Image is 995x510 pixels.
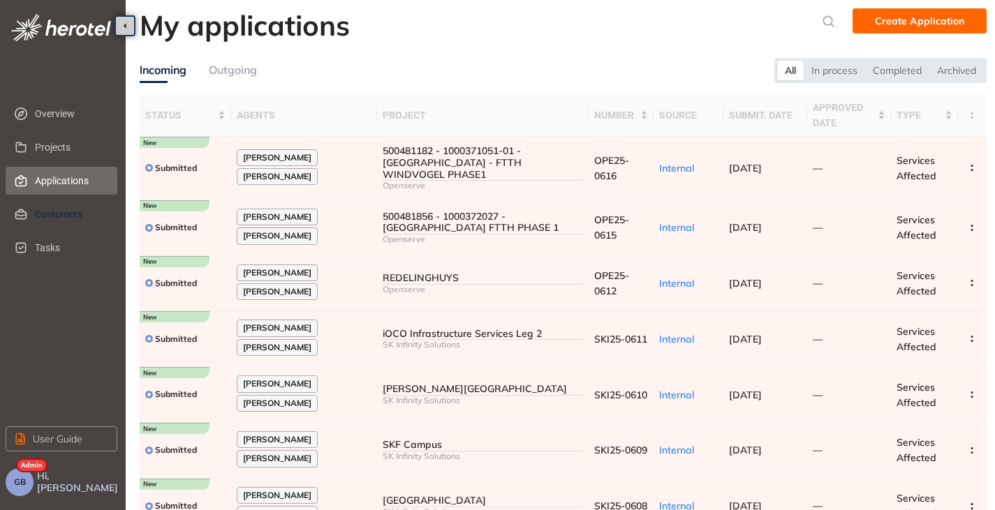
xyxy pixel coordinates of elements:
[813,444,823,456] span: —
[594,389,647,401] span: SKI25-0610
[897,381,936,409] span: Services Affected
[155,163,197,173] span: Submitted
[729,444,762,456] span: [DATE]
[853,8,987,33] button: Create Application
[813,389,823,401] span: —
[383,272,583,284] div: REDELINGHUYS
[891,94,958,137] th: type
[813,100,875,130] span: approved date
[729,162,762,174] span: [DATE]
[865,61,929,80] div: Completed
[35,100,106,128] span: Overview
[35,133,106,161] span: Projects
[594,107,637,123] span: number
[243,153,311,163] span: [PERSON_NAME]
[243,343,311,352] span: [PERSON_NAME]
[243,268,311,278] span: [PERSON_NAME]
[897,436,936,464] span: Services Affected
[813,221,823,234] span: —
[929,61,984,80] div: Archived
[594,269,629,297] span: OPE25-0612
[659,444,694,456] span: Internal
[729,389,762,401] span: [DATE]
[897,107,942,123] span: type
[383,181,583,190] div: Openserve
[155,334,197,344] span: Submitted
[804,61,865,80] div: In process
[383,495,583,507] div: [GEOGRAPHIC_DATA]
[659,162,694,174] span: Internal
[243,490,311,500] span: [PERSON_NAME]
[383,383,583,395] div: [PERSON_NAME][GEOGRAPHIC_DATA]
[231,94,377,137] th: agents
[33,431,82,447] span: User Guide
[383,439,583,451] div: SKF Campus
[383,451,583,461] div: SK Infinity Solutions
[377,94,589,137] th: project
[594,213,629,241] span: OPE25-0615
[243,435,311,444] span: [PERSON_NAME]
[723,94,807,137] th: submit. date
[243,212,311,222] span: [PERSON_NAME]
[37,470,120,494] span: Hi, [PERSON_NAME]
[155,389,197,399] span: Submitted
[897,269,936,297] span: Services Affected
[594,333,647,345] span: SKI25-0611
[243,453,311,463] span: [PERSON_NAME]
[145,107,215,123] span: status
[11,14,111,41] img: logo
[140,94,231,137] th: status
[243,323,311,333] span: [PERSON_NAME]
[140,8,350,42] h2: My applications
[383,328,583,340] div: iOCO Infrastructure Services Leg 2
[243,398,311,408] span: [PERSON_NAME]
[813,277,823,290] span: —
[155,278,197,288] span: Submitted
[383,234,583,244] div: Openserve
[14,477,26,487] span: GB
[777,61,804,80] div: All
[383,285,583,294] div: Openserve
[897,213,936,241] span: Services Affected
[659,221,694,234] span: Internal
[35,200,106,228] span: Customers
[383,145,583,180] div: 500481182 - 1000371051-01 - [GEOGRAPHIC_DATA] - FTTH WINDVOGEL PHASE1
[659,277,694,290] span: Internal
[813,162,823,174] span: —
[659,389,694,401] span: Internal
[383,211,583,234] div: 500481856 - 1000372027 - [GEOGRAPHIC_DATA] FTTH PHASE 1
[243,172,311,181] span: [PERSON_NAME]
[243,231,311,241] span: [PERSON_NAME]
[729,221,762,234] span: [DATE]
[654,94,723,137] th: source
[35,234,106,262] span: Tasks
[589,94,654,137] th: number
[35,167,106,195] span: Applications
[897,154,936,182] span: Services Affected
[594,444,647,456] span: SKI25-0609
[383,396,583,405] div: SK Infinity Solutions
[155,445,197,455] span: Submitted
[140,61,186,79] div: Incoming
[875,13,964,29] span: Create Application
[209,61,257,79] div: Outgoing
[807,94,891,137] th: approved date
[729,333,762,345] span: [DATE]
[243,379,311,389] span: [PERSON_NAME]
[6,426,117,451] button: User Guide
[594,154,629,182] span: OPE25-0616
[729,277,762,290] span: [DATE]
[243,287,311,297] span: [PERSON_NAME]
[6,468,34,496] button: GB
[659,333,694,345] span: Internal
[383,340,583,350] div: SK Infinity Solutions
[897,325,936,353] span: Services Affected
[813,333,823,345] span: —
[155,223,197,232] span: Submitted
